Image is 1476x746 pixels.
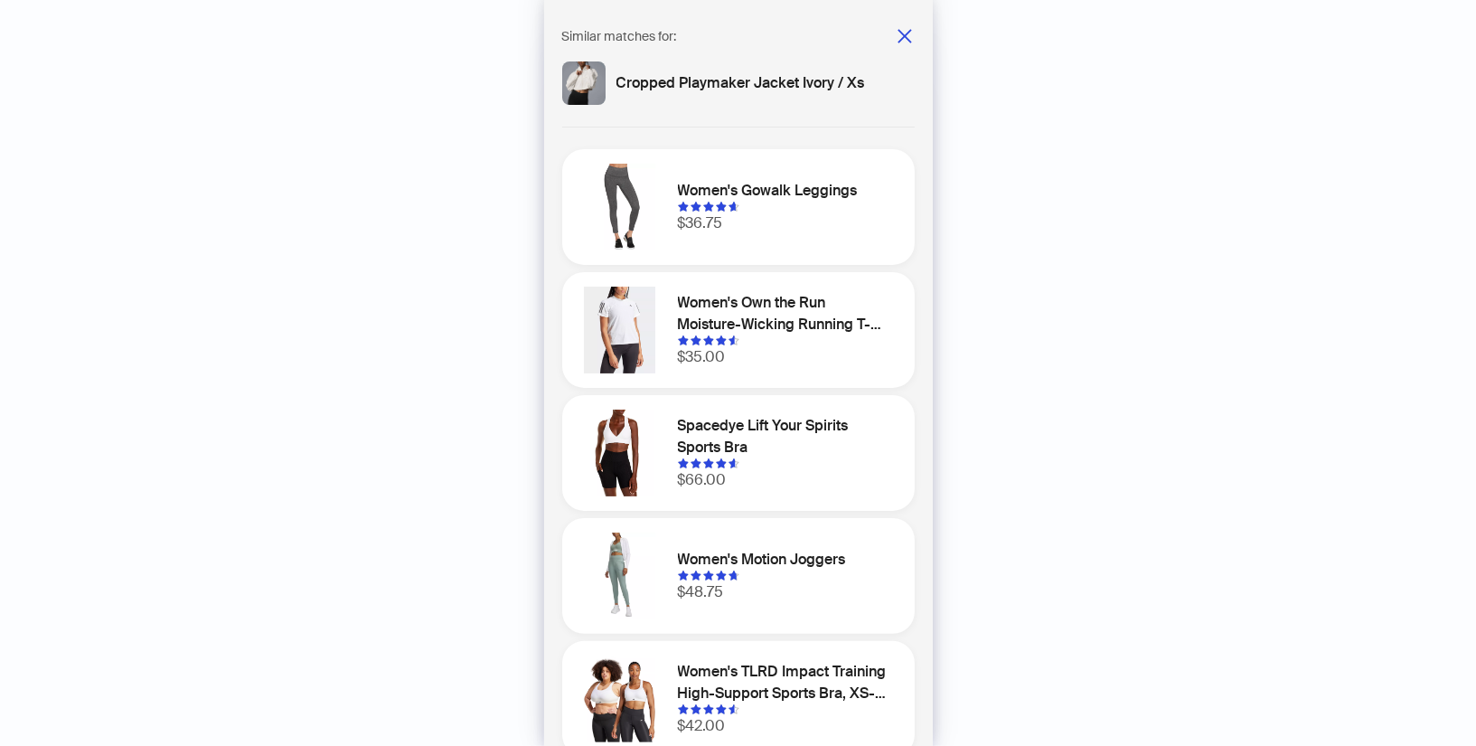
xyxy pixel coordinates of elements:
[691,202,701,212] span: star
[729,202,739,212] span: star
[716,458,727,469] span: star
[678,661,893,704] h1: Women's TLRD Impact Training High-Support Sports Bra, XS-4X
[703,571,714,581] span: star
[716,704,727,715] span: star
[678,292,893,335] h1: Women's Own the Run Moisture-Wicking Running T-Shirt
[678,716,726,735] span: $42.00
[562,27,677,46] span: Similar matches for:
[577,287,663,373] img: Women's Own the Run Moisture-Wicking Running T-Shirt
[577,656,663,742] img: Women's TLRD Impact Training High-Support Sports Bra, XS-4X
[729,458,739,469] span: star
[562,149,915,265] div: Women's Gowalk LeggingsWomen's Gowalk Leggings$36.75
[691,335,701,346] span: star
[577,164,663,250] img: Women's Gowalk Leggings
[678,470,727,489] span: $66.00
[678,347,726,366] span: $35.00
[678,571,689,581] span: star
[616,72,865,94] h1: Cropped Playmaker Jacket Ivory / Xs
[678,335,689,346] span: star
[678,571,739,581] div: 4.7778000831604 out of 5 stars
[716,335,727,346] span: star
[678,458,689,469] span: star
[703,458,714,469] span: star
[729,704,739,715] span: star
[703,704,714,715] span: star
[896,27,914,45] span: close
[678,582,724,601] span: $48.75
[678,704,739,715] div: 4.593599796295166 out of 5 stars
[678,704,689,715] span: star
[678,202,739,212] div: 4.704800128936768 out of 5 stars
[562,518,915,634] div: Women's Motion JoggersWomen's Motion Joggers$48.75
[562,395,915,511] div: Spacedye Lift Your Spirits Sports BraSpacedye Lift Your Spirits Sports Bra$66.00
[729,571,739,581] span: star
[691,458,701,469] span: star
[678,549,893,571] h1: Women's Motion Joggers
[691,571,701,581] span: star
[678,180,893,202] h1: Women's Gowalk Leggings
[577,533,663,619] img: Women's Motion Joggers
[562,61,606,105] img: Cropped Playmaker Jacket Ivory / Xs
[678,213,723,232] span: $36.75
[703,202,714,212] span: star
[729,335,739,346] span: star
[703,335,714,346] span: star
[562,272,915,388] div: Women's Own the Run Moisture-Wicking Running T-ShirtWomen's Own the Run Moisture-Wicking Running ...
[691,704,701,715] span: star
[678,202,689,212] span: star
[716,202,727,212] span: star
[678,415,893,458] h1: Spacedye Lift Your Spirits Sports Bra
[716,571,727,581] span: star
[678,335,739,346] div: 4.600900173187256 out of 5 stars
[678,458,739,469] div: 4.656400203704834 out of 5 stars
[577,410,663,496] img: Spacedye Lift Your Spirits Sports Bra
